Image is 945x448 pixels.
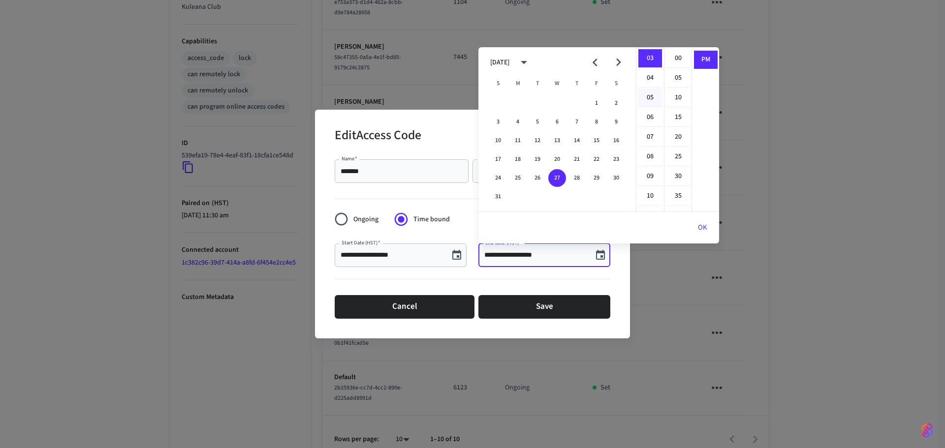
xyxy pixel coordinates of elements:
[413,214,450,225] span: Time bound
[638,148,662,166] li: 8 hours
[568,74,586,93] span: Thursday
[447,245,467,265] button: Choose date, selected date is Aug 27, 2025
[568,150,586,168] button: 21
[638,49,662,68] li: 3 hours
[529,132,546,149] button: 12
[568,113,586,131] button: 7
[638,89,662,107] li: 5 hours
[529,150,546,168] button: 19
[607,132,625,149] button: 16
[591,245,610,265] button: Choose date, selected date is Aug 27, 2025
[353,214,378,225] span: Ongoing
[335,121,421,151] h2: Edit Access Code
[607,94,625,112] button: 2
[512,51,535,74] button: calendar view is open, switch to year view
[342,239,380,246] label: Start Date (HST)
[638,69,662,88] li: 4 hours
[607,150,625,168] button: 23
[607,51,630,74] button: Next month
[588,94,605,112] button: 1
[548,169,566,187] button: 27
[490,58,509,68] div: [DATE]
[588,74,605,93] span: Friday
[666,89,690,107] li: 10 minutes
[607,169,625,187] button: 30
[548,113,566,131] button: 6
[638,128,662,147] li: 7 hours
[666,148,690,166] li: 25 minutes
[694,51,718,69] li: PM
[489,132,507,149] button: 10
[509,74,527,93] span: Monday
[335,295,474,319] button: Cancel
[478,295,610,319] button: Save
[921,422,933,438] img: SeamLogoGradient.69752ec5.svg
[588,150,605,168] button: 22
[692,47,719,211] ul: Select meridiem
[485,239,521,246] label: End Date (HST)
[548,74,566,93] span: Wednesday
[607,74,625,93] span: Saturday
[509,169,527,187] button: 25
[568,169,586,187] button: 28
[666,49,690,68] li: 0 minutes
[509,132,527,149] button: 11
[548,150,566,168] button: 20
[489,188,507,206] button: 31
[509,150,527,168] button: 18
[666,167,690,186] li: 30 minutes
[489,169,507,187] button: 24
[666,108,690,127] li: 15 minutes
[529,113,546,131] button: 5
[588,113,605,131] button: 8
[666,128,690,147] li: 20 minutes
[529,169,546,187] button: 26
[666,207,690,225] li: 40 minutes
[342,155,357,162] label: Name
[509,113,527,131] button: 4
[489,74,507,93] span: Sunday
[588,132,605,149] button: 15
[607,113,625,131] button: 9
[636,47,664,211] ul: Select hours
[489,150,507,168] button: 17
[664,47,692,211] ul: Select minutes
[588,169,605,187] button: 29
[529,74,546,93] span: Tuesday
[638,167,662,186] li: 9 hours
[638,187,662,206] li: 10 hours
[666,69,690,88] li: 5 minutes
[666,187,690,206] li: 35 minutes
[583,51,606,74] button: Previous month
[638,108,662,127] li: 6 hours
[548,132,566,149] button: 13
[638,207,662,225] li: 11 hours
[686,216,719,239] button: OK
[489,113,507,131] button: 3
[568,132,586,149] button: 14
